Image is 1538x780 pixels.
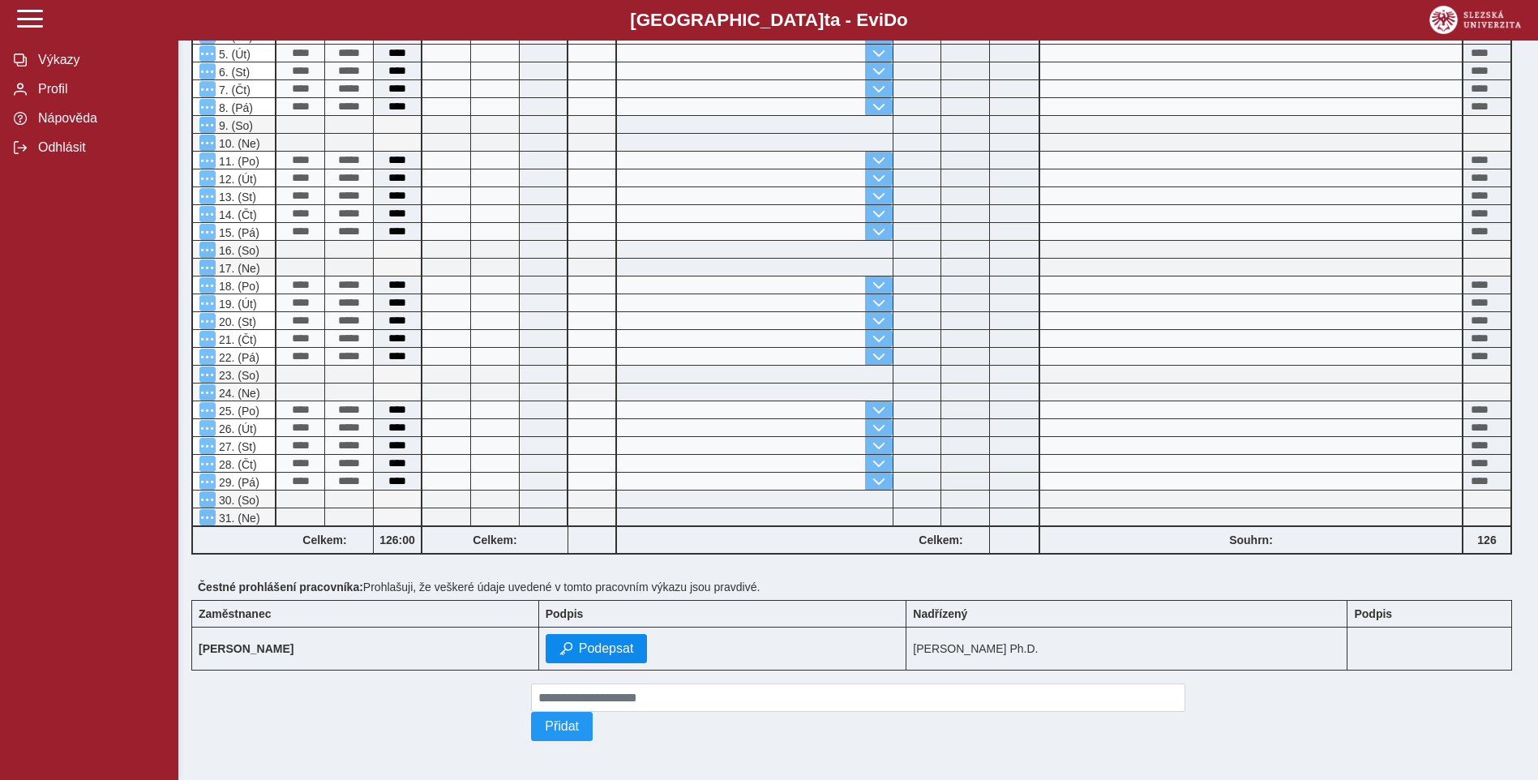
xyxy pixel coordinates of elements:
b: Celkem: [893,534,989,546]
button: Přidat [531,712,593,741]
span: 13. (St) [216,191,256,204]
button: Menu [199,45,216,62]
span: 9. (So) [216,119,253,132]
span: 28. (Čt) [216,458,257,471]
b: Podpis [1354,607,1392,620]
button: Menu [199,224,216,240]
button: Menu [199,295,216,311]
b: [GEOGRAPHIC_DATA] a - Evi [49,10,1489,31]
button: Menu [199,384,216,401]
img: logo_web_su.png [1429,6,1521,34]
div: Prohlašuji, že veškeré údaje uvedené v tomto pracovním výkazu jsou pravdivé. [191,574,1525,600]
span: 27. (St) [216,440,256,453]
button: Menu [199,349,216,365]
span: Odhlásit [33,140,165,155]
span: 5. (Út) [216,48,251,61]
span: 19. (Út) [216,298,257,311]
button: Menu [199,402,216,418]
button: Menu [199,259,216,276]
button: Menu [199,474,216,490]
button: Podepsat [546,634,648,663]
button: Menu [199,509,216,525]
span: 22. (Pá) [216,351,259,364]
span: 21. (Čt) [216,333,257,346]
span: 6. (St) [216,66,250,79]
button: Menu [199,117,216,133]
button: Menu [199,277,216,294]
span: 23. (So) [216,369,259,382]
span: Přidat [545,719,579,734]
span: 30. (So) [216,494,259,507]
span: 26. (Út) [216,422,257,435]
button: Menu [199,438,216,454]
span: 18. (Po) [216,280,259,293]
span: 12. (Út) [216,173,257,186]
button: Menu [199,152,216,169]
span: 14. (Čt) [216,208,257,221]
b: Nadřízený [913,607,967,620]
span: 24. (Ne) [216,387,260,400]
span: Podepsat [579,641,634,656]
span: Nápověda [33,111,165,126]
span: t [824,10,829,30]
span: 15. (Pá) [216,226,259,239]
span: D [884,10,897,30]
span: 17. (Ne) [216,262,260,275]
b: Podpis [546,607,584,620]
b: Celkem: [422,534,568,546]
button: Menu [199,313,216,329]
button: Menu [199,170,216,186]
span: 4. (Po) [216,30,253,43]
span: 31. (Ne) [216,512,260,525]
button: Menu [199,99,216,115]
button: Menu [199,81,216,97]
td: [PERSON_NAME] Ph.D. [906,628,1347,671]
button: Menu [199,491,216,508]
button: Menu [199,331,216,347]
button: Menu [199,420,216,436]
button: Menu [199,206,216,222]
b: Čestné prohlášení pracovníka: [198,581,363,594]
span: 16. (So) [216,244,259,257]
span: o [897,10,908,30]
span: 20. (St) [216,315,256,328]
button: Menu [199,456,216,472]
span: 7. (Čt) [216,84,251,96]
b: Celkem: [276,534,373,546]
span: Výkazy [33,53,165,67]
span: Profil [33,82,165,96]
button: Menu [199,135,216,151]
b: Souhrn: [1229,534,1273,546]
button: Menu [199,366,216,383]
span: 25. (Po) [216,405,259,418]
b: 126 [1463,534,1510,546]
span: 10. (Ne) [216,137,260,150]
b: Zaměstnanec [199,607,271,620]
b: [PERSON_NAME] [199,642,293,655]
button: Menu [199,63,216,79]
span: 8. (Pá) [216,101,253,114]
span: 29. (Pá) [216,476,259,489]
span: 11. (Po) [216,155,259,168]
button: Menu [199,242,216,258]
button: Menu [199,188,216,204]
b: 126:00 [374,534,421,546]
